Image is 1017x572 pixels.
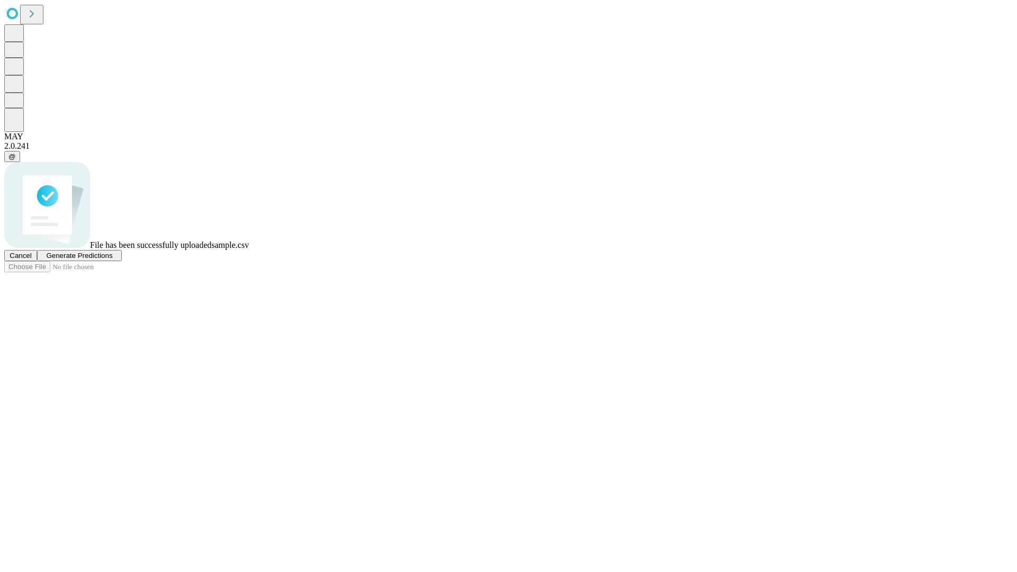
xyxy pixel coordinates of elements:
button: @ [4,151,20,162]
button: Generate Predictions [37,250,122,261]
div: 2.0.241 [4,141,1013,151]
button: Cancel [4,250,37,261]
span: @ [8,153,16,160]
span: sample.csv [211,240,249,249]
div: MAY [4,132,1013,141]
span: File has been successfully uploaded [90,240,211,249]
span: Generate Predictions [46,252,112,260]
span: Cancel [10,252,32,260]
